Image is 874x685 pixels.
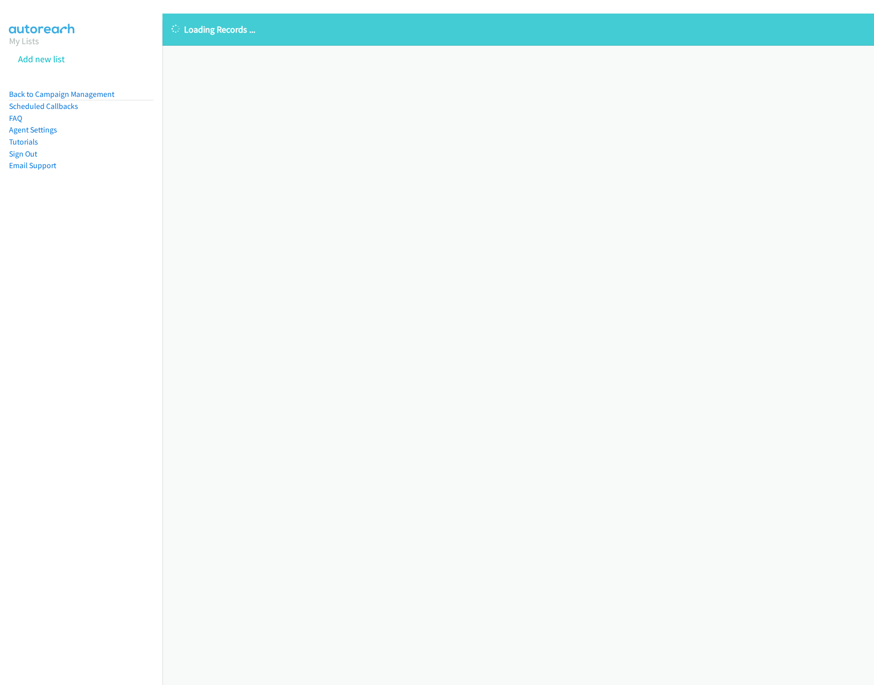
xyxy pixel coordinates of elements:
a: Tutorials [9,137,38,147]
a: Scheduled Callbacks [9,101,78,111]
p: Loading Records ... [171,23,865,36]
a: Email Support [9,161,56,170]
a: My Lists [9,35,39,47]
a: FAQ [9,113,22,123]
a: Back to Campaign Management [9,89,114,99]
a: Sign Out [9,149,37,159]
a: Add new list [18,53,65,65]
a: Agent Settings [9,125,57,134]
